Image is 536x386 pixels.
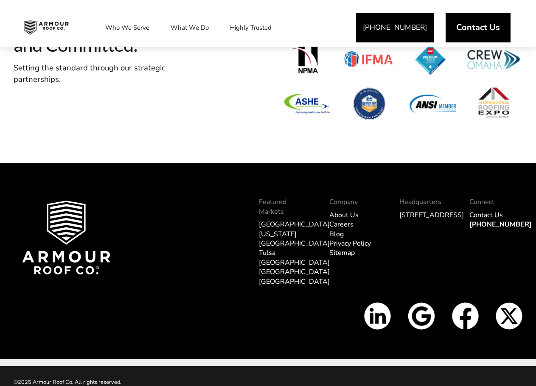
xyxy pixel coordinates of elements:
p: Featured Markets [259,197,312,216]
p: Connect [469,197,522,207]
a: Careers [329,220,354,229]
a: [US_STATE][GEOGRAPHIC_DATA] [259,229,330,248]
a: [GEOGRAPHIC_DATA] [259,220,330,229]
p: Company [329,197,382,207]
img: X Icon White v2 [496,302,522,329]
a: Highly Trusted [222,17,280,38]
p: Headquarters [399,197,452,207]
a: Privacy Policy [329,239,371,248]
a: [STREET_ADDRESS] [399,210,464,220]
a: Sitemap [329,248,355,257]
span: Contact Us [456,23,500,32]
a: Contact Us [446,13,511,42]
a: Tulsa [259,248,275,257]
a: Contact Us [469,210,503,220]
a: [GEOGRAPHIC_DATA] [259,277,330,286]
img: Facbook icon white [452,302,479,329]
img: Industrial and Commercial Roofing Company | Armour Roof Co. [17,17,76,38]
a: About Us [329,210,359,220]
a: [PHONE_NUMBER] [356,13,434,42]
a: What We Do [162,17,217,38]
a: Blog [329,229,344,239]
a: [GEOGRAPHIC_DATA] [259,267,330,277]
span: Setting the standard through our strategic partnerships. [14,62,166,84]
a: Who We Serve [97,17,158,38]
img: Armour Roof Co Footer Logo 2025 [22,201,111,274]
img: Linkedin Icon White [364,302,391,329]
a: [PHONE_NUMBER] [469,220,532,229]
img: Google Icon White [408,302,435,329]
a: [GEOGRAPHIC_DATA] [259,258,330,267]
